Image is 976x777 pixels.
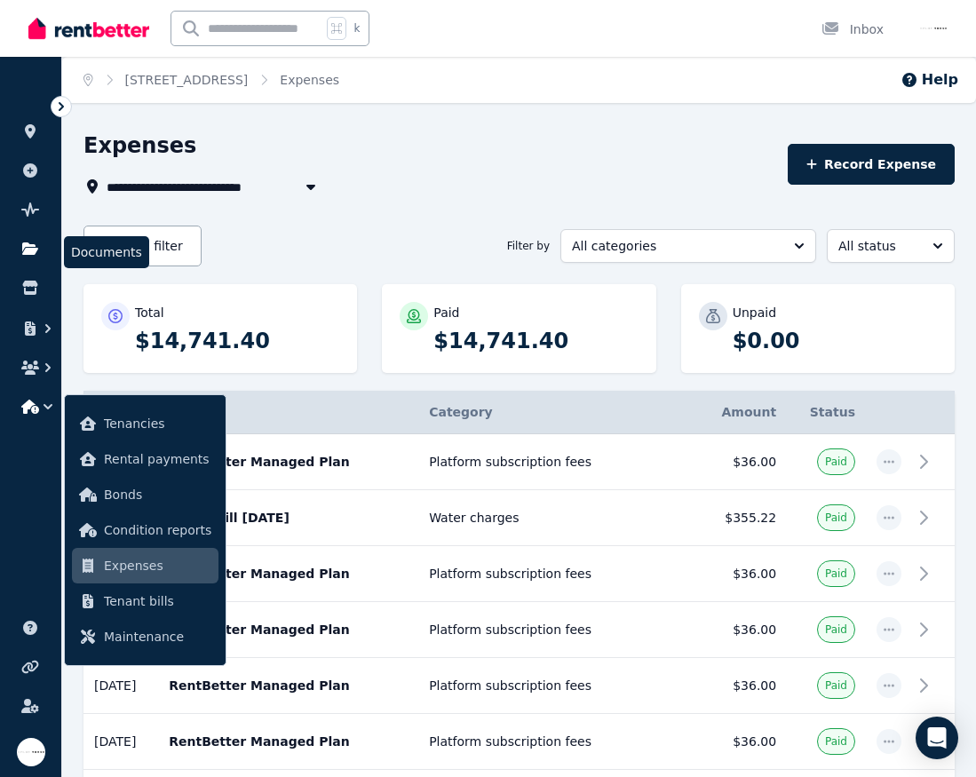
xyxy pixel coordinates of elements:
[169,453,408,471] p: RentBetter Managed Plan
[83,226,202,266] button: Date filter
[418,658,687,714] td: Platform subscription fees
[104,519,211,541] span: Condition reports
[825,455,847,469] span: Paid
[158,391,418,434] th: Name
[169,621,408,638] p: RentBetter Managed Plan
[125,73,249,87] a: [STREET_ADDRESS]
[687,490,787,546] td: $355.22
[72,619,218,654] a: Maintenance
[560,229,816,263] button: All categories
[825,678,847,693] span: Paid
[72,548,218,583] a: Expenses
[433,327,638,355] p: $14,741.40
[104,555,211,576] span: Expenses
[72,406,218,441] a: Tenancies
[104,448,211,470] span: Rental payments
[687,658,787,714] td: $36.00
[62,57,361,103] nav: Breadcrumb
[353,21,360,36] span: k
[418,391,687,434] th: Category
[418,602,687,658] td: Platform subscription fees
[916,717,958,759] div: Open Intercom Messenger
[687,602,787,658] td: $36.00
[433,304,459,321] p: Paid
[838,237,918,255] span: All status
[104,413,211,434] span: Tenancies
[787,391,866,434] th: Status
[17,738,45,766] img: Chloe Vuong
[72,477,218,512] a: Bonds
[733,327,937,355] p: $0.00
[418,490,687,546] td: Water charges
[901,69,958,91] button: Help
[825,567,847,581] span: Paid
[418,714,687,770] td: Platform subscription fees
[507,239,550,253] span: Filter by
[83,391,158,434] th: Date
[71,243,142,261] span: Documents
[72,583,218,619] a: Tenant bills
[418,434,687,490] td: Platform subscription fees
[687,714,787,770] td: $36.00
[104,484,211,505] span: Bonds
[169,677,408,694] p: RentBetter Managed Plan
[825,734,847,749] span: Paid
[572,237,780,255] span: All categories
[169,565,408,583] p: RentBetter Managed Plan
[169,509,408,527] p: Water Bill [DATE]
[135,327,339,355] p: $14,741.40
[919,14,948,43] img: Chloe Vuong
[687,546,787,602] td: $36.00
[104,626,211,647] span: Maintenance
[788,144,955,185] button: Record Expense
[687,391,787,434] th: Amount
[104,591,211,612] span: Tenant bills
[418,546,687,602] td: Platform subscription fees
[733,304,776,321] p: Unpaid
[135,304,164,321] p: Total
[28,15,149,42] img: RentBetter
[821,20,884,38] div: Inbox
[825,622,847,637] span: Paid
[72,441,218,477] a: Rental payments
[827,229,955,263] button: All status
[72,512,218,548] a: Condition reports
[83,658,158,714] td: [DATE]
[83,714,158,770] td: [DATE]
[687,434,787,490] td: $36.00
[280,73,339,87] a: Expenses
[825,511,847,525] span: Paid
[169,733,408,750] p: RentBetter Managed Plan
[83,131,196,160] h1: Expenses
